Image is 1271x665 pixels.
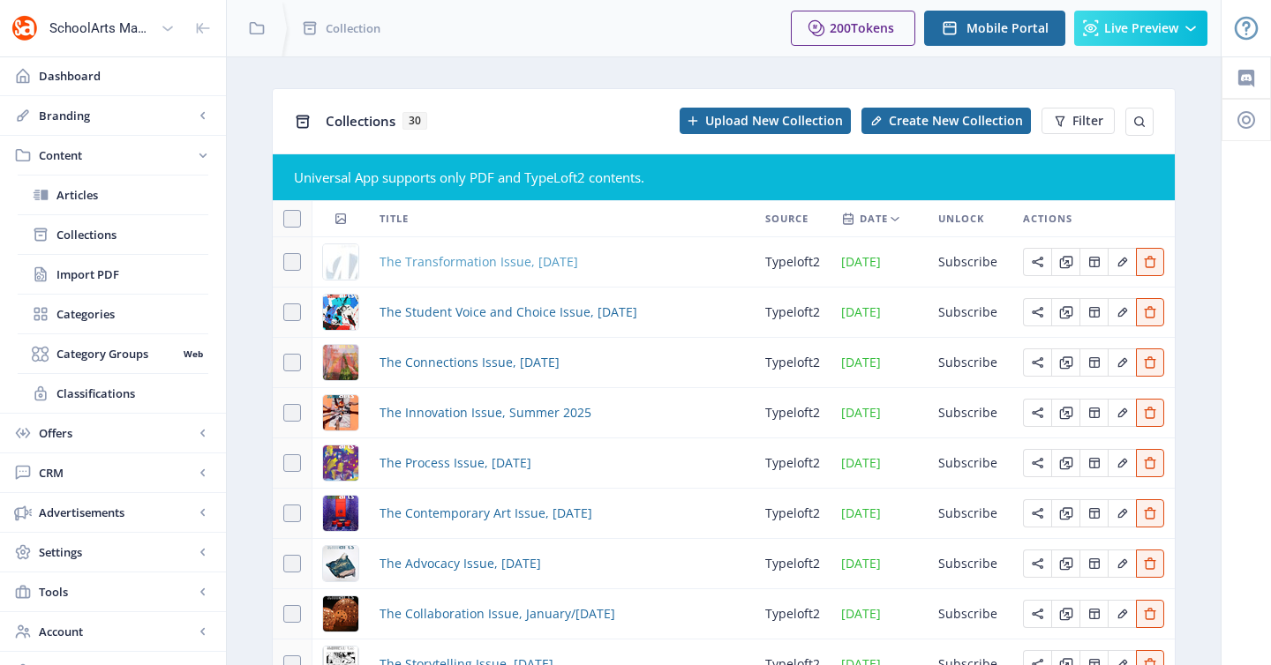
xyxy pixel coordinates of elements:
a: Edit page [1136,303,1164,319]
a: Import PDF [18,255,208,294]
a: Edit page [1108,453,1136,470]
a: The Advocacy Issue, [DATE] [380,553,541,574]
a: Edit page [1051,554,1079,571]
td: typeloft2 [755,489,831,539]
a: Edit page [1108,554,1136,571]
a: Edit page [1079,353,1108,370]
img: 747699b0-7c6b-4e62-84a7-c61ccaa2d4d3.png [323,295,358,330]
a: Categories [18,295,208,333]
a: Edit page [1079,504,1108,520]
a: Edit page [1023,252,1051,269]
td: typeloft2 [755,288,831,338]
img: cover.jpg [323,244,358,280]
button: Filter [1042,108,1115,134]
a: Edit page [1108,504,1136,520]
a: Edit page [1023,303,1051,319]
a: Edit page [1136,353,1164,370]
a: Edit page [1136,252,1164,269]
a: Edit page [1051,604,1079,621]
a: Edit page [1108,303,1136,319]
span: Tokens [851,19,894,36]
span: Collection [326,19,380,37]
td: typeloft2 [755,438,831,489]
span: The Student Voice and Choice Issue, [DATE] [380,302,637,323]
a: Edit page [1136,453,1164,470]
div: Universal App supports only PDF and TypeLoft2 contents. [294,168,1154,186]
td: [DATE] [831,539,928,589]
span: CRM [39,464,194,482]
a: Edit page [1136,403,1164,420]
a: Edit page [1079,403,1108,420]
nb-badge: Web [177,345,208,362]
td: Subscribe [928,338,1012,388]
div: SchoolArts Magazine [49,9,154,48]
td: Subscribe [928,288,1012,338]
span: Actions [1023,208,1072,229]
span: Live Preview [1104,21,1178,35]
span: Advertisements [39,504,194,521]
span: 30 [402,112,427,130]
a: Edit page [1108,403,1136,420]
a: Edit page [1136,554,1164,571]
span: Account [39,623,194,640]
img: 9211a670-13fb-492a-930b-e4eb21ad28b3.png [323,596,358,631]
td: [DATE] [831,288,928,338]
a: Category GroupsWeb [18,334,208,373]
span: Filter [1072,114,1103,128]
a: Edit page [1051,504,1079,520]
a: Edit page [1108,353,1136,370]
span: Upload New Collection [705,114,843,128]
a: Edit page [1051,403,1079,420]
a: Edit page [1051,453,1079,470]
td: typeloft2 [755,338,831,388]
td: [DATE] [831,338,928,388]
a: New page [851,108,1031,134]
a: Edit page [1023,504,1051,520]
img: 10c3aa48-9907-426a-b8e9-0dff08a38197.png [323,496,358,531]
span: Tools [39,583,194,601]
a: Edit page [1023,353,1051,370]
a: Edit page [1023,403,1051,420]
td: Subscribe [928,237,1012,288]
img: a4271694-0c87-4a09-9142-d883a85e28a1.png [323,546,358,581]
span: Collections [326,112,395,130]
a: Edit page [1023,604,1051,621]
span: Branding [39,107,194,124]
button: Create New Collection [861,108,1031,134]
a: The Contemporary Art Issue, [DATE] [380,503,592,524]
td: [DATE] [831,489,928,539]
img: 15ad045d-8524-468b-a0de-1f00bc134e43.png [323,345,358,380]
a: Edit page [1108,252,1136,269]
a: Edit page [1079,604,1108,621]
td: typeloft2 [755,589,831,639]
button: Mobile Portal [924,11,1065,46]
a: The Collaboration Issue, January/[DATE] [380,603,615,624]
img: d48d95ad-d8e3-41d8-84eb-334bbca4bb7b.png [323,395,358,430]
a: Edit page [1108,604,1136,621]
a: Edit page [1023,453,1051,470]
span: Create New Collection [889,114,1023,128]
td: Subscribe [928,438,1012,489]
a: Edit page [1136,604,1164,621]
button: 200Tokens [791,11,915,46]
span: Classifications [56,385,208,402]
img: properties.app_icon.png [11,14,39,42]
button: Live Preview [1074,11,1207,46]
td: Subscribe [928,539,1012,589]
span: Settings [39,543,194,561]
a: Edit page [1051,353,1079,370]
span: Category Groups [56,345,177,362]
a: The Connections Issue, [DATE] [380,352,560,373]
img: 8e2b6bbf-8dae-414b-a6f5-84a18bbcfe9b.png [323,445,358,481]
td: Subscribe [928,388,1012,438]
a: Edit page [1079,453,1108,470]
a: Edit page [1051,252,1079,269]
td: Subscribe [928,589,1012,639]
a: Articles [18,176,208,214]
a: The Process Issue, [DATE] [380,452,531,474]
